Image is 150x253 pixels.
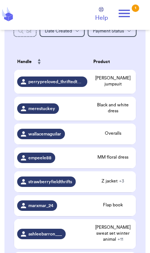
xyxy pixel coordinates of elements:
[132,4,139,12] div: 1
[28,131,61,137] span: wallacemaguilar
[93,130,133,136] span: Overalls
[93,178,133,184] span: Z jacket
[28,106,55,112] span: merestuckey
[17,58,32,65] span: Handle
[28,231,62,237] span: ashleebarron___
[93,75,133,87] span: [PERSON_NAME] jumpsuit
[28,179,72,185] span: strawberryfieldthrifts
[90,52,136,71] th: Product
[93,102,133,114] span: Black and white dress
[40,25,85,37] button: Date Created
[93,29,124,33] span: Payment Status
[13,25,37,37] input: Search
[88,25,137,37] button: Payment Status
[45,29,72,33] span: Date Created
[28,155,51,161] span: empeele88
[28,203,53,209] span: marxmar_24
[119,179,124,183] span: + 3
[93,154,133,160] span: MM floral dress
[118,237,123,241] span: + 11
[95,13,108,22] span: Help
[93,224,133,242] span: [PERSON_NAME] sweat set winter animal
[28,79,84,85] span: perrypreloved_thriftedthreads
[33,54,45,69] button: Sort ascending
[93,202,133,208] span: Flap book
[95,7,108,22] a: Help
